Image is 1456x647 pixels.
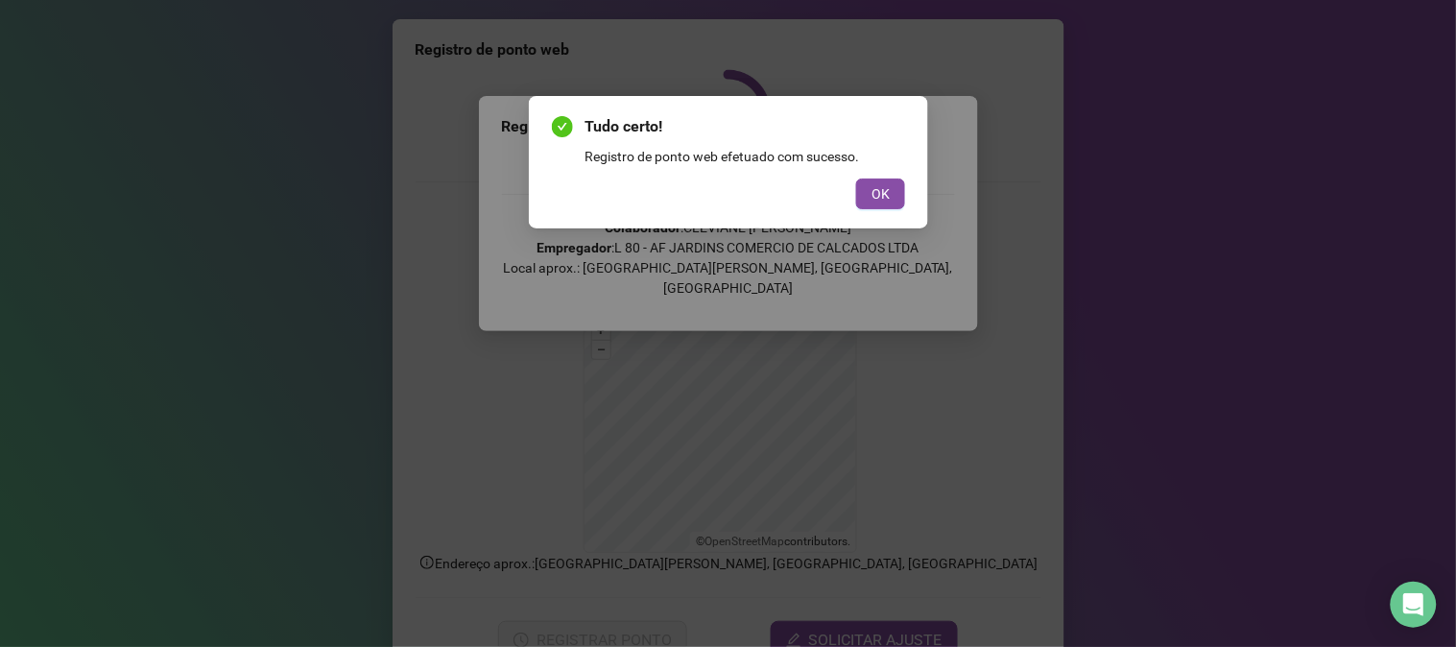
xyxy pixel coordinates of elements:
[856,179,905,209] button: OK
[585,115,905,138] span: Tudo certo!
[871,183,890,204] span: OK
[552,116,573,137] span: check-circle
[585,146,905,167] div: Registro de ponto web efetuado com sucesso.
[1391,582,1437,628] div: Open Intercom Messenger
